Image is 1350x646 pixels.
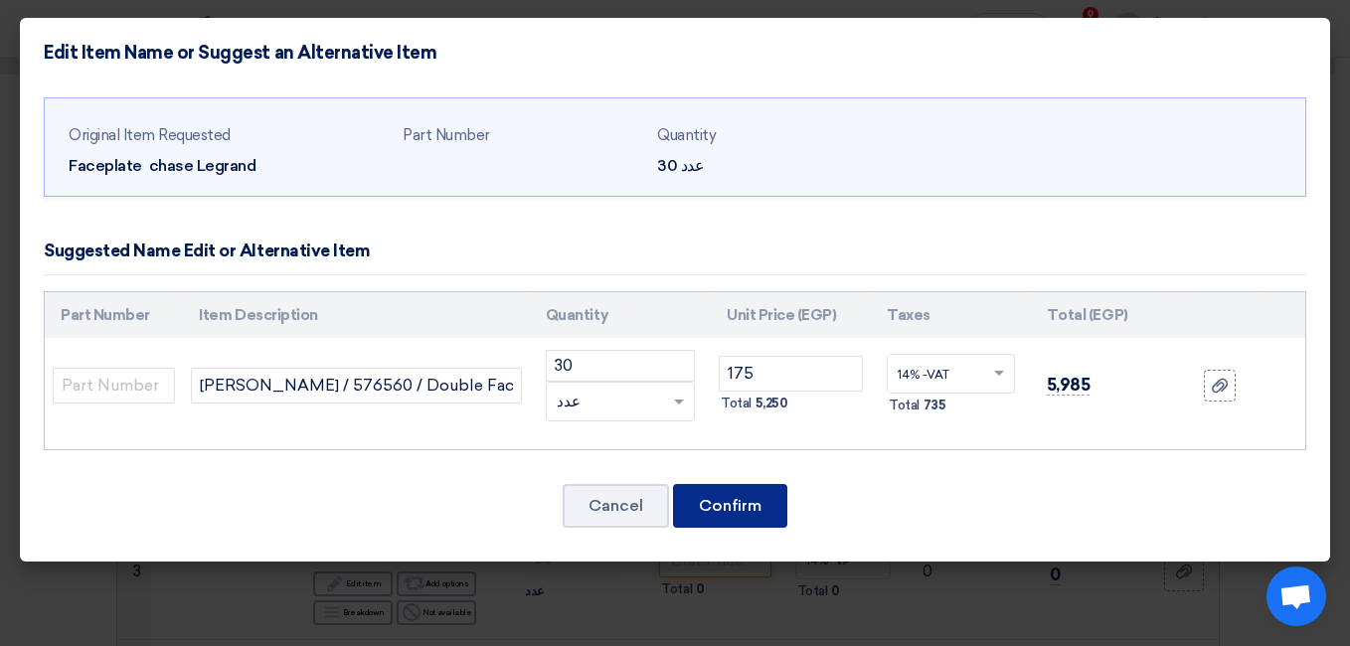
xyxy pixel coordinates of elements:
[403,124,641,147] div: Part Number
[546,350,695,382] input: RFQ_STEP1.ITEMS.2.AMOUNT_TITLE
[183,292,529,339] th: Item Description
[44,42,436,64] h4: Edit Item Name or Suggest an Alternative Item
[69,154,387,178] div: Faceplate chase Legrand
[673,484,787,528] button: Confirm
[44,239,370,264] div: Suggested Name Edit or Alternative Item
[756,394,788,413] span: 5,250
[530,292,711,339] th: Quantity
[53,368,175,404] input: Part Number
[889,396,920,415] span: Total
[711,292,871,339] th: Unit Price (EGP)
[719,356,863,392] input: Unit Price
[1047,375,1091,396] span: 5,985
[557,391,581,413] span: عدد
[45,292,183,339] th: Part Number
[69,124,387,147] div: Original Item Requested
[887,354,1015,394] ng-select: VAT
[924,396,946,415] span: 735
[721,394,752,413] span: Total
[657,124,896,147] div: Quantity
[871,292,1031,339] th: Taxes
[1031,292,1177,339] th: Total (EGP)
[563,484,669,528] button: Cancel
[657,154,896,178] div: 30 عدد
[191,368,521,404] input: Add Item Description
[1266,566,1326,626] a: Open chat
